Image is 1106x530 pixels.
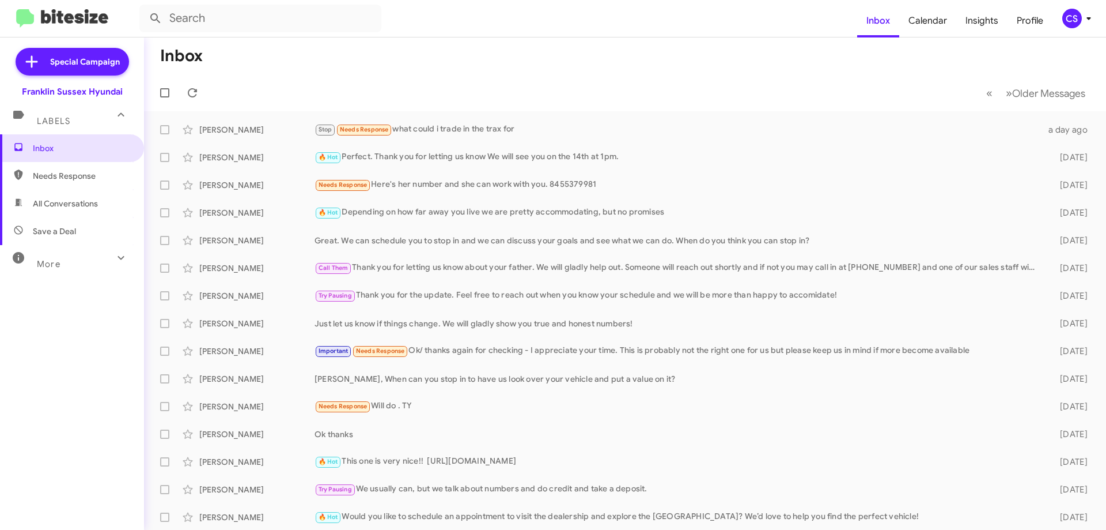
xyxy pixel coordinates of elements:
div: [PERSON_NAME] [199,512,315,523]
div: [PERSON_NAME] [199,484,315,495]
a: Profile [1007,4,1052,37]
div: [PERSON_NAME] [199,318,315,329]
span: 🔥 Hot [319,513,338,521]
span: « [986,86,993,100]
div: This one is very nice!! [URL][DOMAIN_NAME] [315,455,1041,468]
div: [DATE] [1041,290,1097,302]
div: [PERSON_NAME] [199,428,315,440]
input: Search [139,5,381,32]
div: Ok/ thanks again for checking - I appreciate your time. This is probably not the right one for us... [315,344,1041,358]
div: [DATE] [1041,262,1097,274]
div: [DATE] [1041,152,1097,163]
div: [PERSON_NAME] [199,290,315,302]
span: Try Pausing [319,292,352,299]
div: CS [1062,9,1082,28]
span: More [37,259,60,269]
div: Depending on how far away you live we are pretty accommodating, but no promises [315,206,1041,219]
div: [DATE] [1041,207,1097,219]
span: Important [319,347,349,355]
div: [PERSON_NAME] [199,124,315,136]
div: Here's her number and she can work with you. 8455379981 [315,178,1041,191]
a: Special Campaign [16,48,129,76]
div: Franklin Sussex Hyundai [22,86,123,97]
div: [PERSON_NAME] [199,262,315,274]
div: [DATE] [1041,235,1097,246]
a: Insights [956,4,1007,37]
div: [PERSON_NAME] [199,207,315,219]
span: Call Them [319,264,349,272]
span: Older Messages [1012,87,1085,100]
span: Stop [319,126,332,133]
div: [PERSON_NAME], When can you stop in to have us look over your vehicle and put a value on it? [315,373,1041,385]
div: We usually can, but we talk about numbers and do credit and take a deposit. [315,483,1041,496]
div: [DATE] [1041,345,1097,357]
div: Just let us know if things change. We will gladly show you true and honest numbers! [315,318,1041,329]
div: [DATE] [1041,401,1097,412]
div: a day ago [1041,124,1097,136]
div: [PERSON_NAME] [199,235,315,246]
div: [PERSON_NAME] [199,456,315,468]
span: Save a Deal [33,225,76,237]
div: [DATE] [1041,428,1097,440]
div: Thank you for the update. Feel free to reach out when you know your schedule and we will be more ... [315,289,1041,302]
div: what could i trade in the trax for [315,123,1041,136]
div: [DATE] [1041,318,1097,329]
span: Needs Response [33,170,131,182]
div: [DATE] [1041,456,1097,468]
div: [DATE] [1041,373,1097,385]
div: [DATE] [1041,179,1097,191]
span: Special Campaign [50,56,120,67]
span: » [1006,86,1012,100]
span: Needs Response [319,403,368,410]
div: Will do . TY [315,400,1041,413]
div: [PERSON_NAME] [199,179,315,191]
button: Next [999,81,1092,105]
div: [PERSON_NAME] [199,373,315,385]
a: Inbox [857,4,899,37]
div: Ok thanks [315,428,1041,440]
span: 🔥 Hot [319,458,338,465]
span: Labels [37,116,70,126]
span: Try Pausing [319,486,352,493]
div: Thank you for letting us know about your father. We will gladly help out. Someone will reach out ... [315,261,1041,275]
nav: Page navigation example [980,81,1092,105]
div: Perfect. Thank you for letting us know We will see you on the 14th at 1pm. [315,151,1041,164]
span: 🔥 Hot [319,153,338,161]
span: Inbox [33,142,131,154]
div: [PERSON_NAME] [199,152,315,163]
button: CS [1052,9,1093,28]
div: [PERSON_NAME] [199,401,315,412]
h1: Inbox [160,47,203,65]
div: [PERSON_NAME] [199,345,315,357]
span: All Conversations [33,198,98,209]
span: Needs Response [319,181,368,189]
div: Great. We can schedule you to stop in and we can discuss your goals and see what we can do. When ... [315,235,1041,246]
span: Needs Response [356,347,405,355]
a: Calendar [899,4,956,37]
div: Would you like to schedule an appointment to visit the dealership and explore the [GEOGRAPHIC_DAT... [315,510,1041,524]
button: Previous [979,81,999,105]
span: Needs Response [340,126,389,133]
div: [DATE] [1041,484,1097,495]
span: 🔥 Hot [319,209,338,216]
div: [DATE] [1041,512,1097,523]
